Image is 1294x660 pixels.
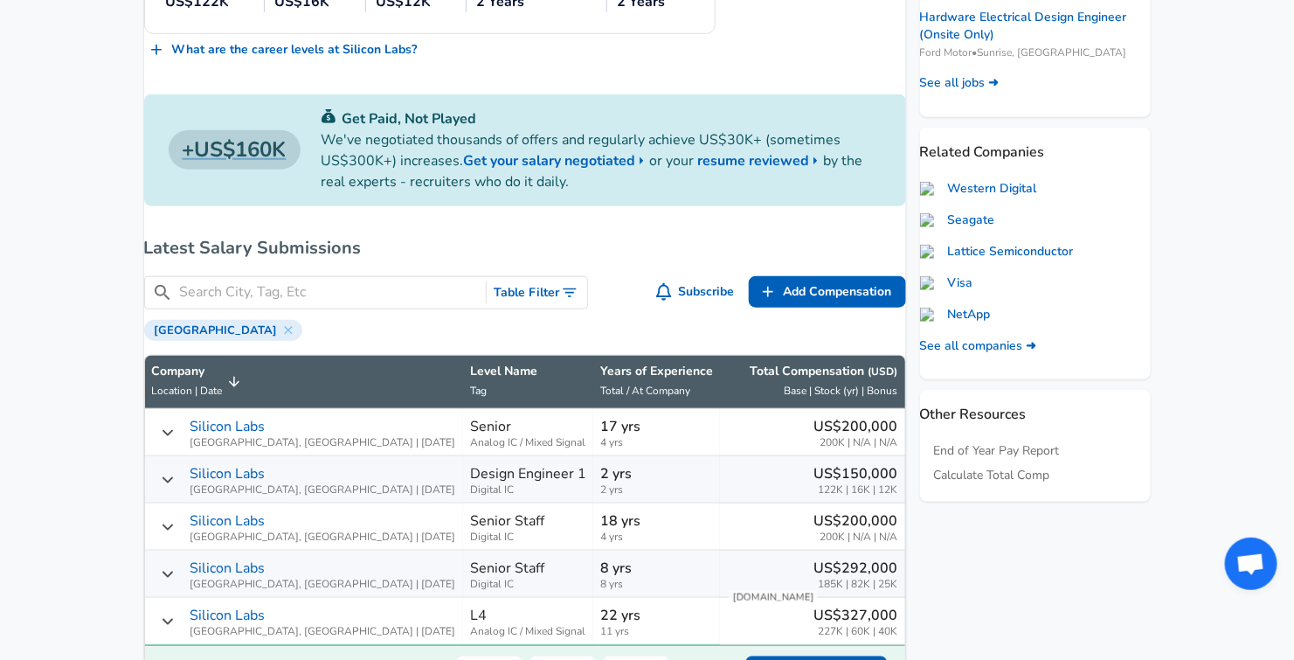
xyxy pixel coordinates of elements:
span: 227K | 60K | 40K [814,626,898,637]
a: See all companies ➜ [920,337,1037,355]
img: svg+xml;base64,PHN2ZyB4bWxucz0iaHR0cDovL3d3dy53My5vcmcvMjAwMC9zdmciIGZpbGw9IiMwYzU0NjAiIHZpZXdCb3... [322,109,336,123]
p: US$327,000 [814,605,898,626]
span: Total Compensation (USD) Base | Stock (yr) | Bonus [727,363,897,401]
p: US$200,000 [814,511,898,531]
p: Company [152,363,223,380]
span: Analog IC / Mixed Signal [470,626,586,637]
span: 4 yrs [600,531,713,543]
div: [GEOGRAPHIC_DATA] [144,320,302,341]
p: Senior Staff [470,511,544,531]
a: US$160K [169,130,301,170]
a: Hardware Electrical Design Engineer (Onsite Only) [920,9,1151,44]
p: 17 yrs [600,416,713,437]
p: Get Paid, Not Played [322,108,882,129]
span: [GEOGRAPHIC_DATA] [148,323,285,337]
h6: Latest Salary Submissions [144,234,906,262]
p: Silicon Labs [190,416,266,437]
span: 122K | 16K | 12K [814,484,898,496]
img: latticesemi.com [920,245,941,259]
span: Tag [470,384,487,398]
div: Open chat [1225,538,1277,590]
p: 8 yrs [600,558,713,579]
p: Silicon Labs [190,605,266,626]
span: 11 yrs [600,626,713,637]
span: Location | Date [152,384,223,398]
span: [GEOGRAPHIC_DATA], [GEOGRAPHIC_DATA] | [DATE] [190,531,456,543]
span: Base | Stock (yr) | Bonus [785,384,898,398]
p: 18 yrs [600,511,713,531]
p: Silicon Labs [190,511,266,531]
p: Level Name [470,363,586,380]
span: [GEOGRAPHIC_DATA], [GEOGRAPHIC_DATA] | [DATE] [190,437,456,448]
p: We've negotiated thousands of offers and regularly achieve US$30K+ (sometimes US$300K+) increases... [322,129,882,192]
p: US$200,000 [814,416,898,437]
a: Calculate Total Comp [934,467,1050,484]
p: Other Resources [920,390,1151,425]
a: Western Digital [920,180,1037,198]
a: Get your salary negotiated [464,150,650,171]
span: 200K | N/A | N/A [814,531,898,543]
p: Years of Experience [600,363,713,380]
span: 2 yrs [600,484,713,496]
a: What are the career levels at Silicon Labs? [144,34,425,66]
p: L4 [470,605,487,626]
span: 200K | N/A | N/A [814,437,898,448]
p: Senior [470,416,511,437]
button: (USD) [868,365,898,379]
span: 185K | 82K | 25K [814,579,898,590]
span: 8 yrs [600,579,713,590]
a: Add Compensation [749,276,906,309]
a: Visa [920,274,973,292]
p: US$150,000 [814,463,898,484]
img: visa.com [920,276,941,290]
p: Related Companies [920,128,1151,163]
p: 22 yrs [600,605,713,626]
span: Add Compensation [784,281,892,303]
span: [GEOGRAPHIC_DATA], [GEOGRAPHIC_DATA] | [DATE] [190,579,456,590]
span: 4 yrs [600,437,713,448]
button: Toggle Search Filters [487,277,587,309]
p: Silicon Labs [190,463,266,484]
img: netapp.com [920,308,941,322]
span: [GEOGRAPHIC_DATA], [GEOGRAPHIC_DATA] | [DATE] [190,484,456,496]
span: CompanyLocation | Date [152,363,246,401]
a: See all jobs ➜ [920,74,1000,92]
span: Digital IC [470,579,586,590]
span: Ford Motor • Sunrise, [GEOGRAPHIC_DATA] [920,45,1151,60]
a: resume reviewed [698,150,824,171]
a: Seagate [920,212,995,229]
span: Total / At Company [600,384,690,398]
button: Subscribe [653,276,742,309]
img: westerndigital.com [920,182,941,196]
a: End of Year Pay Report [934,442,1060,460]
p: Design Engineer 1 [470,463,586,484]
span: Digital IC [470,484,586,496]
img: seagate.com [920,213,941,227]
p: Silicon Labs [190,558,266,579]
input: Search City, Tag, Etc [180,281,480,303]
span: [GEOGRAPHIC_DATA], [GEOGRAPHIC_DATA] | [DATE] [190,626,456,637]
a: Lattice Semiconductor [920,243,1074,261]
p: Senior Staff [470,558,544,579]
p: Total Compensation [751,363,898,380]
span: Analog IC / Mixed Signal [470,437,586,448]
a: NetApp [920,306,991,323]
p: 2 yrs [600,463,713,484]
p: US$292,000 [814,558,898,579]
span: Digital IC [470,531,586,543]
